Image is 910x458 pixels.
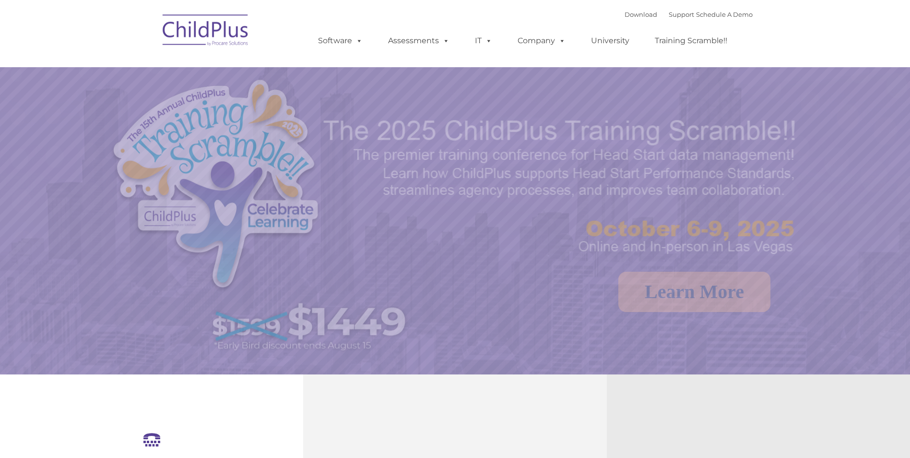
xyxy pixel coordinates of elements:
[625,11,657,18] a: Download
[308,31,372,50] a: Software
[645,31,737,50] a: Training Scramble!!
[581,31,639,50] a: University
[158,8,254,56] img: ChildPlus by Procare Solutions
[465,31,502,50] a: IT
[378,31,459,50] a: Assessments
[625,11,753,18] font: |
[618,272,770,312] a: Learn More
[508,31,575,50] a: Company
[669,11,694,18] a: Support
[696,11,753,18] a: Schedule A Demo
